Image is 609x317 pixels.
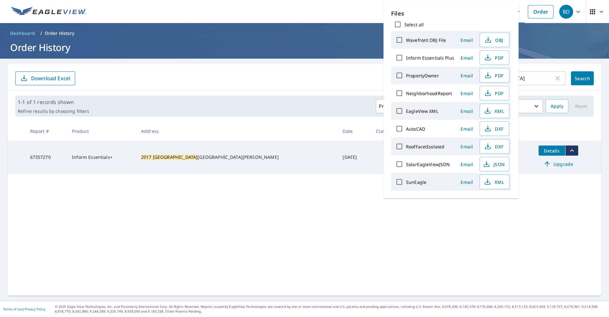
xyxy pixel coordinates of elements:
span: Email [459,55,475,61]
th: Claim ID [371,122,410,140]
button: Download Excel [15,71,75,85]
p: Download Excel [31,75,70,82]
button: PDF [480,50,509,65]
label: RoofFacetIsolated [406,144,444,150]
label: Inform Essentials Plus [406,55,454,61]
span: Email [459,108,475,114]
span: Search [576,75,589,81]
label: Wavefront OBJ File [406,37,446,43]
span: Apply [551,102,563,110]
span: Email [459,73,475,79]
label: SolarEagleViewJSON [406,161,450,167]
th: Report # [25,122,67,140]
button: Email [457,53,477,63]
button: XML [480,104,509,118]
label: AutoCAD [406,126,425,132]
img: EV Logo [11,7,86,16]
span: DXF [484,143,504,150]
a: Order [528,5,553,18]
span: PDF [484,89,504,97]
span: PDF [484,54,504,61]
label: PropertyOwner [406,73,439,79]
th: Address [136,122,337,140]
span: Dashboard [10,30,35,36]
label: SunEagle [406,179,426,185]
span: PDF [484,72,504,79]
button: Search [571,71,594,85]
p: Order History [45,30,75,36]
button: Email [457,177,477,187]
nav: breadcrumb [8,28,601,38]
button: XML [480,175,509,189]
a: Dashboard [8,28,38,38]
button: detailsBtn-67357270 [539,146,565,156]
th: Date [337,122,371,140]
p: Products [379,102,401,110]
th: Product [67,122,136,140]
mark: 2017 [GEOGRAPHIC_DATA] [141,154,198,160]
p: 1-1 of 1 records shown [18,98,89,106]
button: DXF [480,139,509,154]
button: filesDropdownBtn-67357270 [565,146,578,156]
label: Select all [404,22,424,28]
span: Email [459,179,475,185]
button: Email [457,35,477,45]
span: Email [459,126,475,132]
button: Email [457,88,477,98]
li: / [40,29,42,37]
span: DXF [484,125,504,133]
p: © 2025 Eagle View Technologies, Inc. and Pictometry International Corp. All Rights Reserved. Repo... [55,304,606,314]
a: Terms of Use [3,307,23,311]
span: Upgrade [542,160,574,168]
p: Refine results by choosing filters [18,108,89,114]
p: Files [391,9,511,18]
button: Apply [546,99,568,113]
td: [DATE] [337,140,371,174]
td: Inform Essentials+ [67,140,136,174]
button: Email [457,71,477,81]
span: Email [459,90,475,96]
span: Email [459,37,475,43]
span: JSON [484,160,504,168]
button: PDF [480,86,509,100]
span: XML [484,178,504,186]
div: [GEOGRAPHIC_DATA][PERSON_NAME] [141,154,332,160]
a: Privacy Policy [25,307,45,311]
button: JSON [480,157,509,171]
button: Email [457,159,477,169]
label: NeighborhoodReport [406,90,452,96]
button: Products [376,99,413,113]
h1: Order History [8,41,601,54]
button: Email [457,106,477,116]
p: | [3,307,45,311]
button: DXF [480,121,509,136]
td: 67357270 [25,140,67,174]
button: Email [457,124,477,134]
span: Details [542,148,561,154]
span: Email [459,161,475,167]
button: OBJ [480,33,509,47]
span: XML [484,107,504,115]
a: Upgrade [539,159,578,169]
span: OBJ [484,36,504,44]
span: Email [459,144,475,150]
button: PDF [480,68,509,83]
button: Email [457,142,477,152]
div: BD [559,5,573,19]
label: EagleView XML [406,108,438,114]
